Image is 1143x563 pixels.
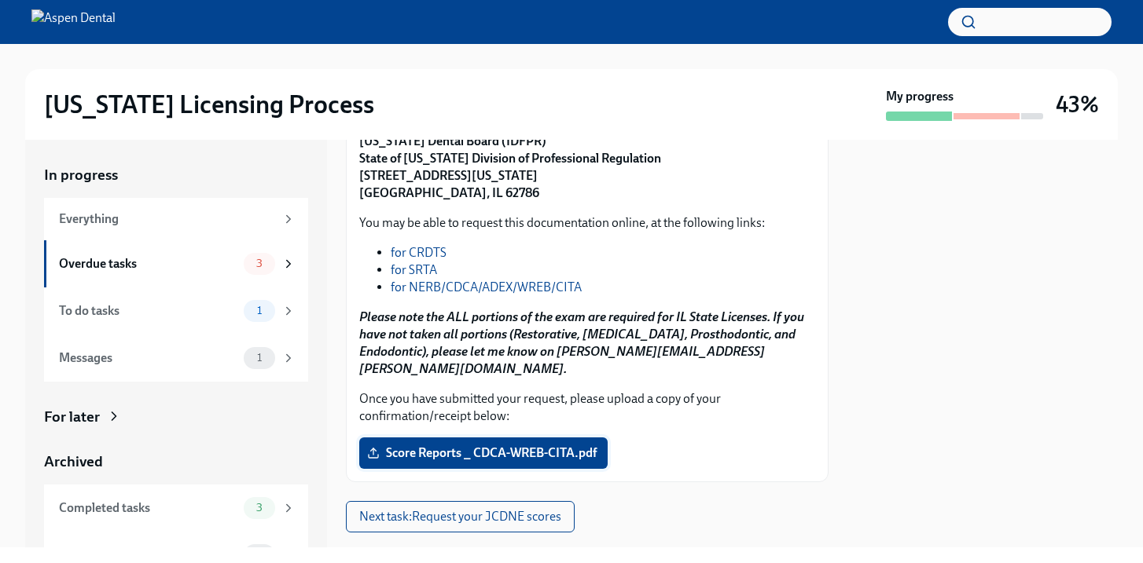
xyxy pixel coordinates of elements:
div: Completed tasks [59,499,237,517]
a: To do tasks1 [44,287,308,335]
span: 1 [248,352,271,364]
span: Score Reports _ CDCA-WREB-CITA.pdf [370,445,597,461]
a: Completed tasks3 [44,484,308,532]
div: Overdue tasks [59,255,237,272]
span: 1 [248,305,271,316]
span: Next task : Request your JCDNE scores [359,509,561,525]
div: For later [44,407,100,427]
a: for SRTA [391,262,437,277]
a: Archived [44,451,308,472]
div: To do tasks [59,302,237,320]
button: Next task:Request your JCDNE scores [346,501,575,532]
span: 3 [247,502,272,514]
a: Everything [44,198,308,240]
p: Once you have submitted your request, please upload a copy of your confirmation/receipt below: [359,390,815,425]
h3: 43% [1056,90,1099,119]
a: for NERB/CDCA/ADEX/WREB/CITA [391,280,582,294]
div: Messages [59,349,237,367]
p: You may be able to request this documentation online, at the following links: [359,214,815,232]
label: Score Reports _ CDCA-WREB-CITA.pdf [359,437,608,469]
span: 3 [247,258,272,269]
div: Everything [59,210,275,228]
strong: Please note the ALL portions of the exam are required for IL State Licenses. If you have not take... [359,309,804,376]
img: Aspen Dental [31,9,116,35]
a: In progress [44,165,308,185]
a: Messages1 [44,335,308,382]
a: For later [44,407,308,427]
h2: [US_STATE] Licensing Process [44,89,374,120]
a: Overdue tasks3 [44,240,308,287]
strong: My progress [886,88,954,105]
a: for CRDTS [391,245,447,260]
